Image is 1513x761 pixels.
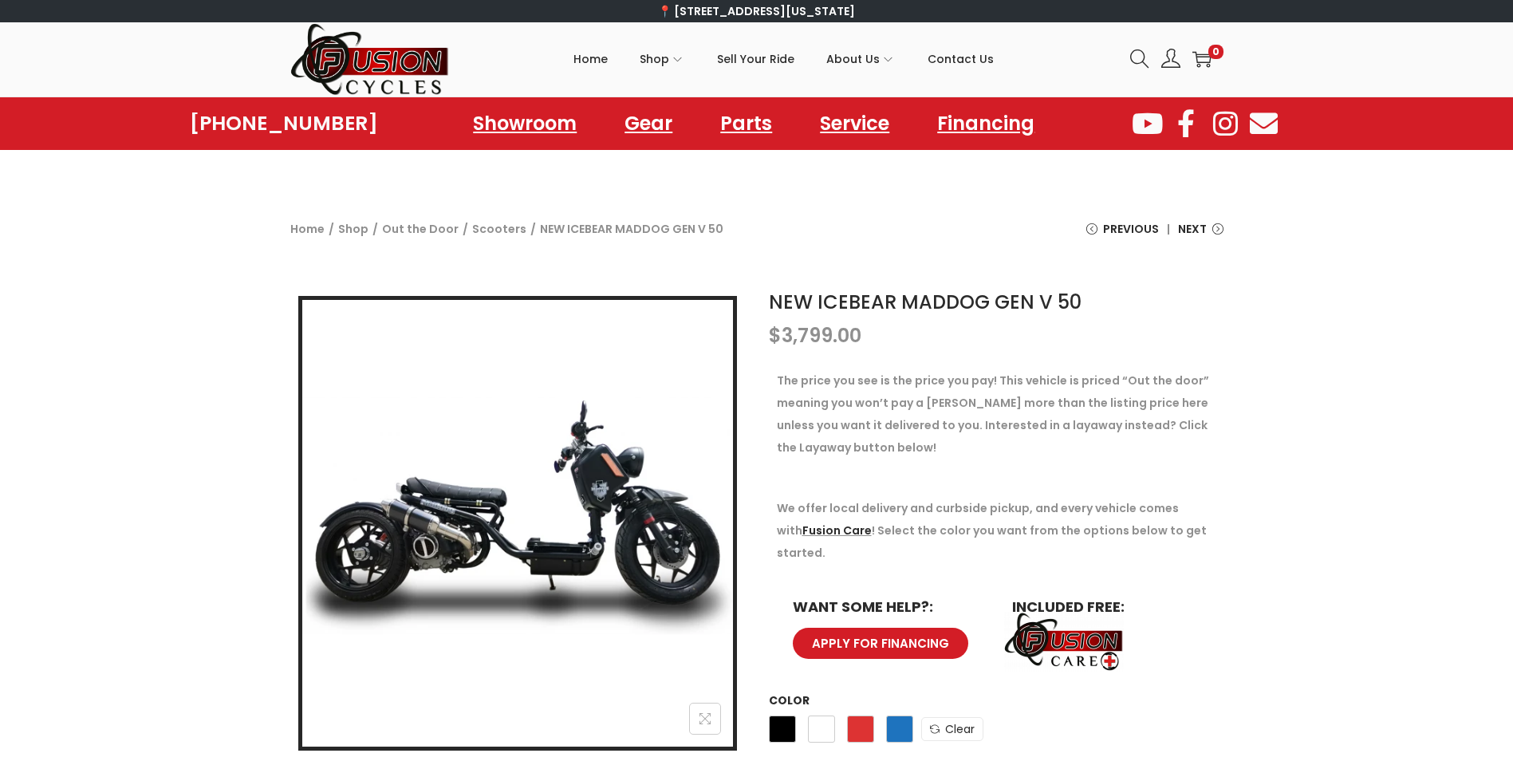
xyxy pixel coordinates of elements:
[777,369,1216,459] p: The price you see is the price you pay! This vehicle is priced “Out the door” meaning you won’t p...
[302,300,733,731] img: NEW ICEBEAR MADDOG GEN V 50
[457,105,1050,142] nav: Menu
[802,522,872,538] a: Fusion Care
[826,39,880,79] span: About Us
[928,39,994,79] span: Contact Us
[530,218,536,240] span: /
[769,692,810,708] label: Color
[1192,49,1212,69] a: 0
[450,23,1118,95] nav: Primary navigation
[457,105,593,142] a: Showroom
[573,39,608,79] span: Home
[717,23,794,95] a: Sell Your Ride
[1178,218,1223,252] a: Next
[338,221,368,237] a: Shop
[290,221,325,237] a: Home
[640,23,685,95] a: Shop
[472,221,526,237] a: Scooters
[1086,218,1159,252] a: Previous
[704,105,788,142] a: Parts
[793,600,980,614] h6: WANT SOME HELP?:
[382,221,459,237] a: Out the Door
[812,637,949,649] span: APPLY FOR FINANCING
[658,3,855,19] a: 📍 [STREET_ADDRESS][US_STATE]
[190,112,378,135] a: [PHONE_NUMBER]
[921,717,983,741] a: Clear
[1012,600,1200,614] h6: INCLUDED FREE:
[372,218,378,240] span: /
[793,628,968,659] a: APPLY FOR FINANCING
[463,218,468,240] span: /
[804,105,905,142] a: Service
[1178,218,1207,240] span: Next
[573,23,608,95] a: Home
[769,322,861,349] bdi: 3,799.00
[609,105,688,142] a: Gear
[290,22,450,97] img: Woostify retina logo
[640,39,669,79] span: Shop
[777,497,1216,564] p: We offer local delivery and curbside pickup, and every vehicle comes with ! Select the color you ...
[928,23,994,95] a: Contact Us
[1103,218,1159,240] span: Previous
[540,218,723,240] span: NEW ICEBEAR MADDOG GEN V 50
[769,322,782,349] span: $
[921,105,1050,142] a: Financing
[329,218,334,240] span: /
[717,39,794,79] span: Sell Your Ride
[826,23,896,95] a: About Us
